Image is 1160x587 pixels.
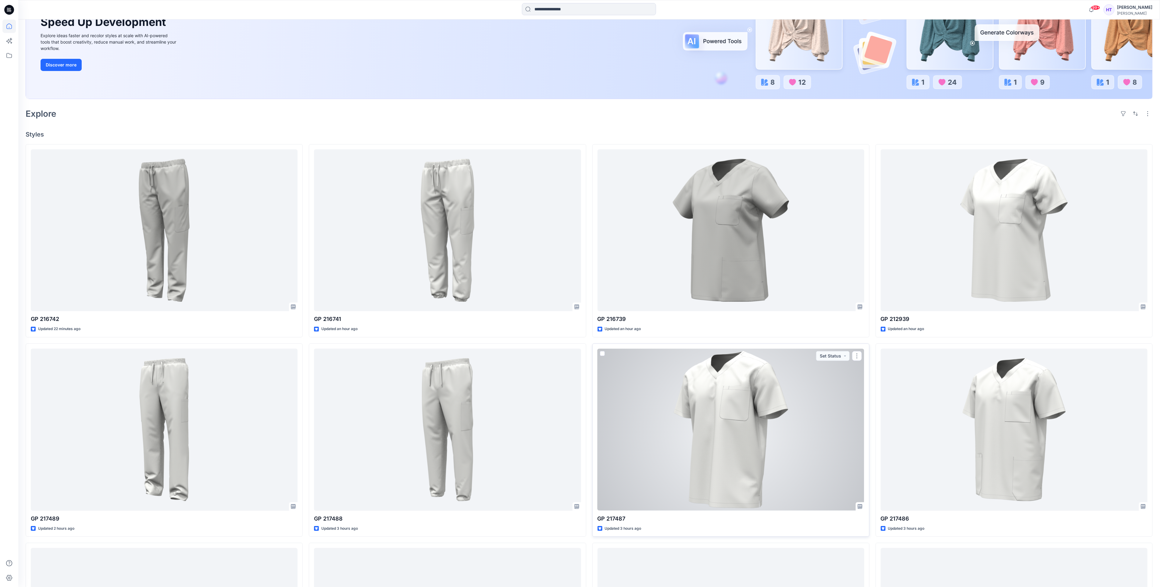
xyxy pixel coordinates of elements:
[26,131,1153,138] h4: Styles
[888,326,924,332] p: Updated an hour ago
[1117,11,1152,16] div: [PERSON_NAME]
[41,59,178,71] a: Discover more
[41,32,178,52] div: Explore ideas faster and recolor styles at scale with AI-powered tools that boost creativity, red...
[598,349,864,511] a: GP 217487
[598,149,864,311] a: GP 216739
[314,149,581,311] a: GP 216741
[41,59,82,71] button: Discover more
[605,326,641,332] p: Updated an hour ago
[26,109,56,119] h2: Explore
[38,525,74,532] p: Updated 2 hours ago
[881,349,1148,511] a: GP 217486
[321,525,358,532] p: Updated 3 hours ago
[1104,4,1115,15] div: HT
[31,349,298,511] a: GP 217489
[605,525,641,532] p: Updated 3 hours ago
[31,514,298,523] p: GP 217489
[881,514,1148,523] p: GP 217486
[314,349,581,511] a: GP 217488
[888,525,925,532] p: Updated 3 hours ago
[314,514,581,523] p: GP 217488
[314,315,581,323] p: GP 216741
[31,315,298,323] p: GP 216742
[38,326,80,332] p: Updated 22 minutes ago
[321,326,358,332] p: Updated an hour ago
[598,315,864,323] p: GP 216739
[31,149,298,311] a: GP 216742
[881,315,1148,323] p: GP 212939
[1117,4,1152,11] div: [PERSON_NAME]
[881,149,1148,311] a: GP 212939
[598,514,864,523] p: GP 217487
[1091,5,1100,10] span: 99+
